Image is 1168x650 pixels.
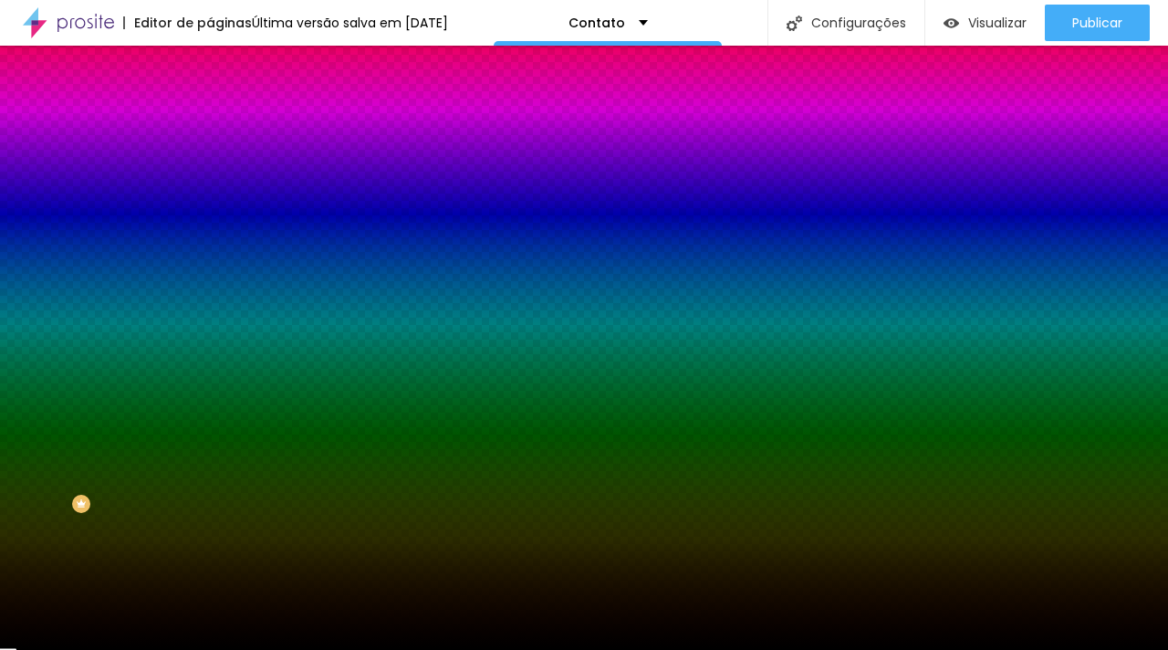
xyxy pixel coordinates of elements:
div: Editor de páginas [123,16,252,29]
span: Visualizar [968,16,1027,30]
img: view-1.svg [944,16,959,31]
span: Publicar [1072,16,1122,30]
p: Contato [568,16,625,29]
button: Publicar [1045,5,1150,41]
div: Última versão salva em [DATE] [252,16,448,29]
img: Icone [787,16,802,31]
button: Visualizar [925,5,1045,41]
